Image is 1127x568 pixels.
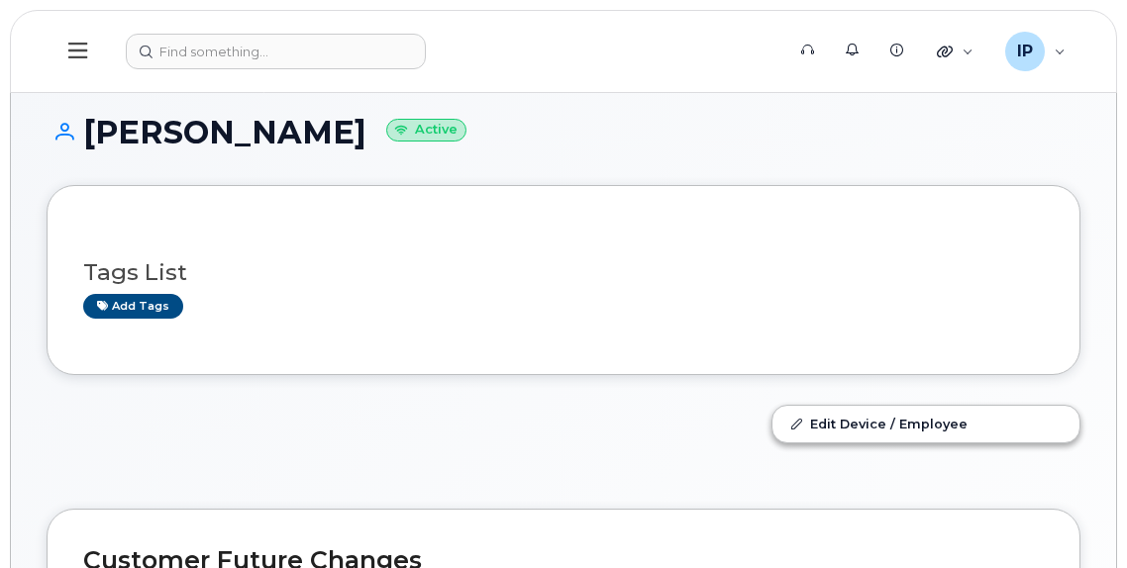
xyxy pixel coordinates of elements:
a: Edit Device / Employee [772,406,1079,441]
h3: Tags List [83,260,1044,285]
h1: [PERSON_NAME] [47,115,1080,149]
a: Add tags [83,294,183,319]
small: Active [386,119,466,142]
